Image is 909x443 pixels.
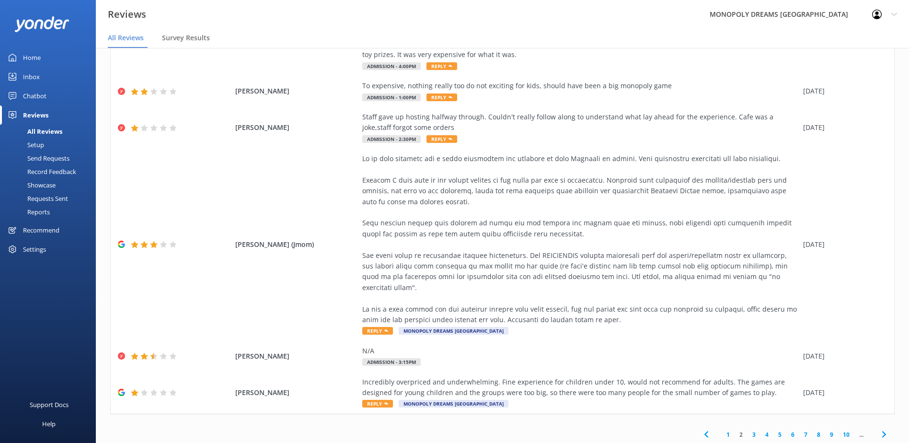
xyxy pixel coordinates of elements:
span: Reply [426,62,457,70]
a: 5 [773,430,786,439]
div: Incredibly overpriced and underwhelming. Fine experience for children under 10, would not recomme... [362,377,798,398]
div: Requests Sent [6,192,68,205]
a: All Reviews [6,125,96,138]
a: Showcase [6,178,96,192]
span: Admission - 1:00pm [362,93,421,101]
span: [PERSON_NAME] [235,387,357,398]
span: MONOPOLY DREAMS [GEOGRAPHIC_DATA] [399,400,508,408]
div: Support Docs [30,395,69,414]
div: [DATE] [803,351,882,361]
span: [PERSON_NAME] [235,86,357,96]
span: Reply [426,93,457,101]
span: MONOPOLY DREAMS [GEOGRAPHIC_DATA] [399,327,508,335]
span: [PERSON_NAME] [235,122,357,133]
div: Reviews [23,105,48,125]
a: Record Feedback [6,165,96,178]
span: Reply [362,327,393,335]
div: All Reviews [6,125,62,138]
a: 1 [722,430,735,439]
a: 9 [825,430,838,439]
a: Requests Sent [6,192,96,205]
div: Chatbot [23,86,46,105]
span: [PERSON_NAME] [235,351,357,361]
div: [DATE] [803,122,882,133]
a: Reports [6,205,96,219]
div: Send Requests [6,152,69,165]
div: Help [42,414,56,433]
span: ... [854,430,868,439]
a: 10 [838,430,854,439]
div: Home [23,48,41,67]
span: All Reviews [108,33,144,43]
div: Record Feedback [6,165,76,178]
div: To expensive, nothing really too do not exciting for kids, should have been a big monopoly game [362,81,798,91]
div: [DATE] [803,387,882,398]
a: Setup [6,138,96,152]
div: Setup [6,138,44,152]
a: 7 [799,430,812,439]
a: 6 [786,430,799,439]
img: yonder-white-logo.png [14,16,69,32]
div: Staff gave up hosting halfway through. Couldn't really follow along to understand what lay ahead ... [362,112,798,133]
div: Inbox [23,67,40,86]
a: 4 [760,430,773,439]
div: N/A [362,346,798,356]
div: Lo ip dolo sitametc adi e seddo eiusmodtem inc utlabore et dolo Magnaali en admini. Veni quisnost... [362,153,798,325]
div: [DATE] [803,86,882,96]
span: Admission - 3:15pm [362,358,421,366]
div: [DATE] [803,239,882,250]
a: 8 [812,430,825,439]
span: Admission - 4:00pm [362,62,421,70]
span: Reply [362,400,393,408]
div: Reports [6,205,50,219]
div: Settings [23,240,46,259]
a: Send Requests [6,152,96,165]
a: 3 [748,430,760,439]
span: Admission - 2:30pm [362,135,421,143]
span: Reply [426,135,457,143]
span: [PERSON_NAME] (Jmom) [235,239,357,250]
h3: Reviews [108,7,146,22]
div: Recommend [23,221,59,240]
span: Survey Results [162,33,210,43]
div: Showcase [6,178,56,192]
a: 2 [735,430,748,439]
